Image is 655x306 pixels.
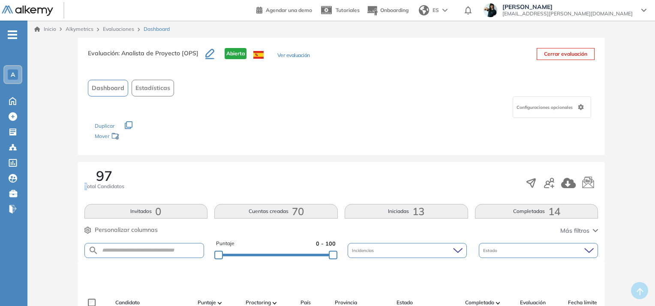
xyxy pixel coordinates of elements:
span: Alkymetrics [66,26,93,32]
span: A [11,71,15,78]
span: Configuraciones opcionales [517,104,574,111]
button: Personalizar columnas [84,225,158,234]
span: Tutoriales [336,7,360,13]
button: Cerrar evaluación [537,48,595,60]
span: Más filtros [560,226,589,235]
div: Estado [479,243,598,258]
a: Inicio [34,25,56,33]
img: arrow [442,9,448,12]
button: Onboarding [367,1,409,20]
button: Cuentas creadas70 [214,204,338,219]
span: [PERSON_NAME] [502,3,633,10]
span: Dashboard [92,84,124,93]
img: ESP [253,51,264,59]
span: Onboarding [380,7,409,13]
a: Evaluaciones [103,26,134,32]
span: ES [433,6,439,14]
img: world [419,5,429,15]
span: Personalizar columnas [95,225,158,234]
button: Ver evaluación [277,51,310,60]
button: Dashboard [88,80,128,96]
span: [EMAIL_ADDRESS][PERSON_NAME][DOMAIN_NAME] [502,10,633,17]
span: : Analista de Proyecto [OPS] [118,49,198,57]
img: [missing "en.ARROW_ALT" translation] [496,302,500,304]
button: Estadísticas [132,80,174,96]
a: Agendar una demo [256,4,312,15]
span: Incidencias [352,247,376,254]
div: Mover [95,129,180,145]
div: Configuraciones opcionales [513,96,591,118]
button: Iniciadas13 [345,204,468,219]
span: 0 - 100 [316,240,336,248]
img: [missing "en.ARROW_ALT" translation] [218,302,222,304]
h3: Evaluación [88,48,205,66]
i: - [8,34,17,36]
div: Incidencias [348,243,467,258]
span: Estadísticas [135,84,170,93]
span: Puntaje [216,240,234,248]
img: [missing "en.ARROW_ALT" translation] [273,302,277,304]
img: SEARCH_ALT [88,245,99,256]
span: Agendar una demo [266,7,312,13]
span: Duplicar [95,123,114,129]
button: Más filtros [560,226,598,235]
span: Estado [483,247,499,254]
span: 97 [96,169,112,183]
span: Total Candidatos [84,183,124,190]
span: Abierta [225,48,246,59]
span: Dashboard [144,25,170,33]
button: Invitados0 [84,204,208,219]
button: Completadas14 [475,204,598,219]
img: Logo [2,6,53,16]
